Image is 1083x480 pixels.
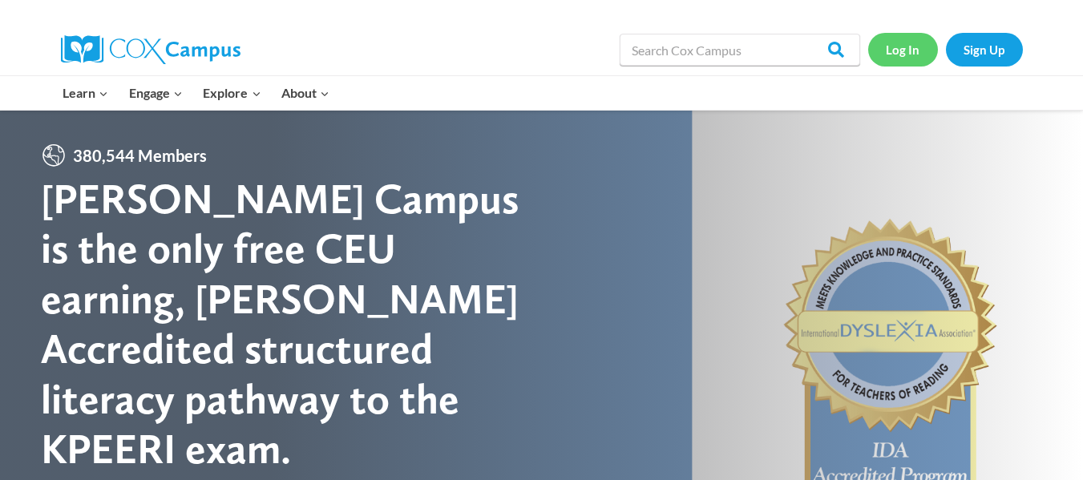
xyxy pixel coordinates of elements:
[41,174,542,474] div: [PERSON_NAME] Campus is the only free CEU earning, [PERSON_NAME] Accredited structured literacy p...
[868,33,938,66] a: Log In
[53,76,340,110] nav: Primary Navigation
[119,76,193,110] button: Child menu of Engage
[271,76,340,110] button: Child menu of About
[193,76,272,110] button: Child menu of Explore
[67,143,213,168] span: 380,544 Members
[946,33,1023,66] a: Sign Up
[53,76,119,110] button: Child menu of Learn
[868,33,1023,66] nav: Secondary Navigation
[620,34,860,66] input: Search Cox Campus
[61,35,240,64] img: Cox Campus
